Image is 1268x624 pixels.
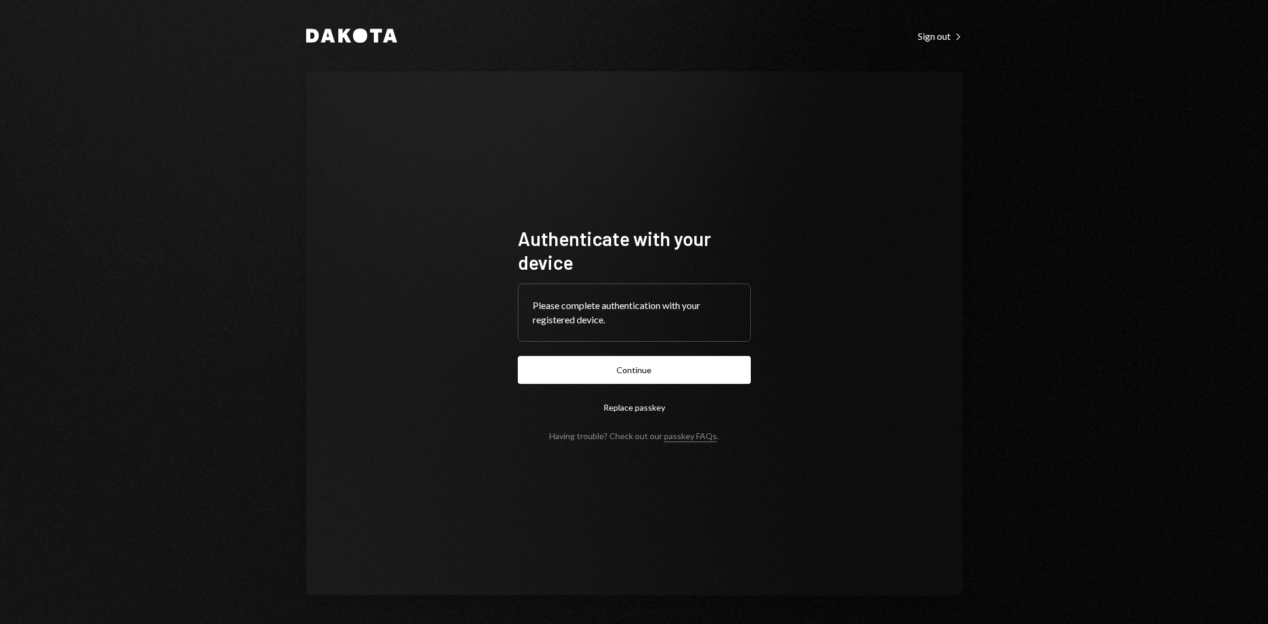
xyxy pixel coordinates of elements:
div: Having trouble? Check out our . [549,431,719,441]
a: Sign out [918,29,962,42]
button: Continue [518,356,751,384]
button: Replace passkey [518,393,751,421]
h1: Authenticate with your device [518,226,751,274]
div: Sign out [918,30,962,42]
a: passkey FAQs [664,431,717,442]
div: Please complete authentication with your registered device. [533,298,736,327]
